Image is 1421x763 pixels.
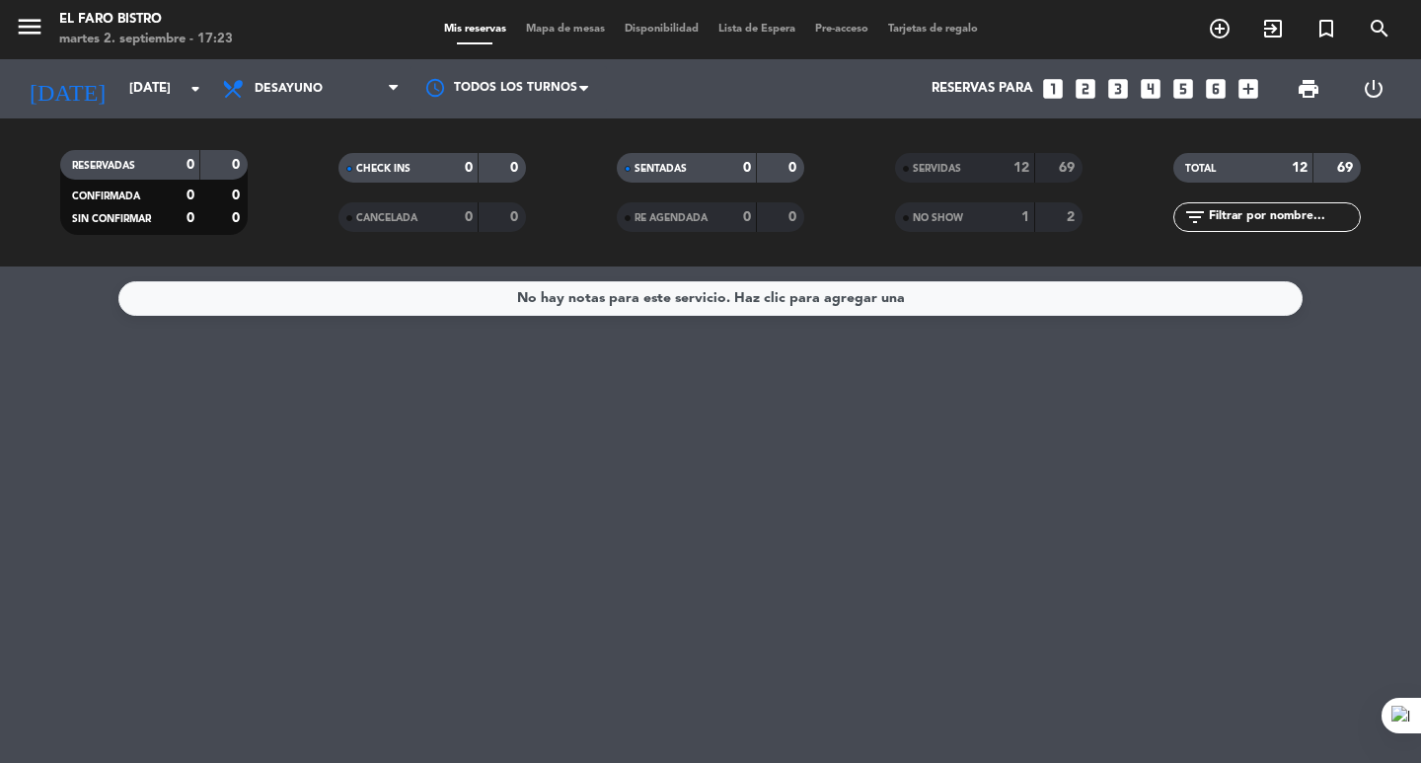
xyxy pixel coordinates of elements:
[465,161,473,175] strong: 0
[913,164,961,174] span: SERVIDAS
[517,287,905,310] div: No hay notas para este servicio. Haz clic para agregar una
[59,30,233,49] div: martes 2. septiembre - 17:23
[1362,77,1385,101] i: power_settings_new
[187,211,194,225] strong: 0
[1067,210,1079,224] strong: 2
[72,191,140,201] span: CONFIRMADA
[510,161,522,175] strong: 0
[510,210,522,224] strong: 0
[1073,76,1098,102] i: looks_two
[72,214,151,224] span: SIN CONFIRMAR
[635,213,708,223] span: RE AGENDADA
[1368,17,1391,40] i: search
[878,24,988,35] span: Tarjetas de regalo
[356,164,411,174] span: CHECK INS
[1208,17,1232,40] i: add_circle_outline
[1337,161,1357,175] strong: 69
[1185,164,1216,174] span: TOTAL
[788,210,800,224] strong: 0
[1059,161,1079,175] strong: 69
[1314,17,1338,40] i: turned_in_not
[72,161,135,171] span: RESERVADAS
[1105,76,1131,102] i: looks_3
[1013,161,1029,175] strong: 12
[15,67,119,111] i: [DATE]
[615,24,709,35] span: Disponibilidad
[1183,205,1207,229] i: filter_list
[15,12,44,41] i: menu
[356,213,417,223] span: CANCELADA
[434,24,516,35] span: Mis reservas
[913,213,963,223] span: NO SHOW
[187,189,194,202] strong: 0
[635,164,687,174] span: SENTADAS
[255,82,323,96] span: Desayuno
[1341,59,1406,118] div: LOG OUT
[1040,76,1066,102] i: looks_one
[1261,17,1285,40] i: exit_to_app
[184,77,207,101] i: arrow_drop_down
[709,24,805,35] span: Lista de Espera
[743,210,751,224] strong: 0
[232,211,244,225] strong: 0
[1297,77,1320,101] span: print
[465,210,473,224] strong: 0
[1170,76,1196,102] i: looks_5
[1021,210,1029,224] strong: 1
[232,158,244,172] strong: 0
[1207,206,1360,228] input: Filtrar por nombre...
[1292,161,1308,175] strong: 12
[232,189,244,202] strong: 0
[1203,76,1229,102] i: looks_6
[805,24,878,35] span: Pre-acceso
[932,81,1033,97] span: Reservas para
[1138,76,1163,102] i: looks_4
[788,161,800,175] strong: 0
[15,12,44,48] button: menu
[743,161,751,175] strong: 0
[516,24,615,35] span: Mapa de mesas
[59,10,233,30] div: El Faro Bistro
[187,158,194,172] strong: 0
[1235,76,1261,102] i: add_box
